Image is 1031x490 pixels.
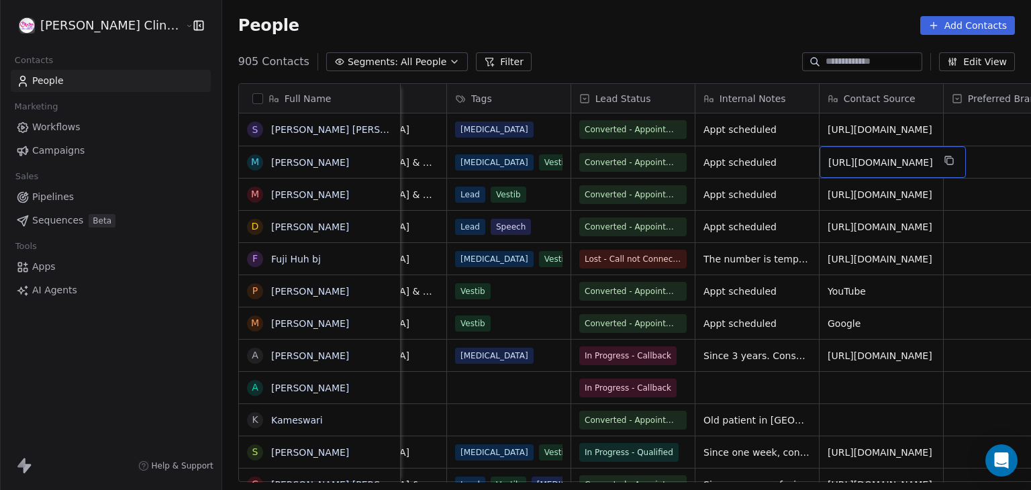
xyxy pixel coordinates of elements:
[271,318,349,329] a: [PERSON_NAME]
[585,123,681,136] span: Converted - Appointment
[939,52,1015,71] button: Edit View
[585,285,681,298] span: Converted - Appointment
[703,446,811,459] span: Since one week, consulted [MEDICAL_DATA] earlier, using medication too. They will call for [DATE]...
[138,460,213,471] a: Help & Support
[455,187,485,203] span: Lead
[32,190,74,204] span: Pipelines
[455,444,534,460] span: [MEDICAL_DATA]
[331,156,438,169] span: [MEDICAL_DATA] & Dizziness
[585,156,681,169] span: Converted - Appointment
[32,283,77,297] span: AI Agents
[11,116,211,138] a: Workflows
[703,252,811,266] span: The number is temporarily out-of-service.
[19,17,35,34] img: RASYA-Clinic%20Circle%20icon%20Transparent.png
[271,350,349,361] a: [PERSON_NAME]
[828,220,935,234] span: [URL][DOMAIN_NAME]
[703,156,811,169] span: Appt scheduled
[695,84,819,113] div: Internal Notes
[585,381,671,395] span: In Progress - Callback
[252,413,258,427] div: K
[152,460,213,471] span: Help & Support
[331,285,438,298] span: [MEDICAL_DATA] & Dizziness
[271,383,349,393] a: [PERSON_NAME]
[348,55,398,69] span: Segments:
[252,284,258,298] div: P
[703,285,811,298] span: Appt scheduled
[9,50,59,70] span: Contacts
[491,187,526,203] span: Vestib
[538,251,574,267] span: Vestib
[32,144,85,158] span: Campaigns
[238,54,309,70] span: 905 Contacts
[455,121,534,138] span: [MEDICAL_DATA]
[820,84,943,113] div: Contact Source
[828,285,935,298] span: YouTube
[595,92,651,105] span: Lead Status
[252,123,258,137] div: S
[331,349,438,362] span: [MEDICAL_DATA]
[271,222,349,232] a: [PERSON_NAME]
[455,348,534,364] span: [MEDICAL_DATA]
[703,220,811,234] span: Appt scheduled
[9,236,42,256] span: Tools
[828,317,935,330] span: Google
[455,219,485,235] span: Lead
[455,283,491,299] span: Vestib
[828,446,935,459] span: [URL][DOMAIN_NAME]
[251,187,259,201] div: M
[585,317,681,330] span: Converted - Appointment
[455,251,534,267] span: [MEDICAL_DATA]
[585,349,671,362] span: In Progress - Callback
[251,219,258,234] div: D
[239,84,400,113] div: Full Name
[455,315,491,332] span: Vestib
[538,154,574,170] span: Vestib
[985,444,1018,477] div: Open Intercom Messenger
[271,415,323,426] a: Kameswari
[11,70,211,92] a: People
[271,189,349,200] a: [PERSON_NAME]
[89,214,115,228] span: Beta
[9,97,64,117] span: Marketing
[585,220,681,234] span: Converted - Appointment
[252,381,258,395] div: A
[844,92,916,105] span: Contact Source
[703,123,811,136] span: Appt scheduled
[920,16,1015,35] button: Add Contacts
[251,316,259,330] div: M
[40,17,182,34] span: [PERSON_NAME] Clinic External
[491,219,531,235] span: Speech
[401,55,446,69] span: All People
[585,413,681,427] span: Converted - Appointment
[11,209,211,232] a: SequencesBeta
[252,348,258,362] div: A
[703,349,811,362] span: Since 3 years. Consulted earlier, but no solution. Using hearing aids for mild hearing and [MEDIC...
[571,84,695,113] div: Lead Status
[239,113,401,483] div: grid
[447,84,571,113] div: Tags
[271,157,349,168] a: [PERSON_NAME]
[16,14,175,37] button: [PERSON_NAME] Clinic External
[252,445,258,459] div: S
[9,166,44,187] span: Sales
[32,74,64,88] span: People
[271,286,349,297] a: [PERSON_NAME]
[703,188,811,201] span: Appt scheduled
[11,279,211,301] a: AI Agents
[828,123,935,136] span: [URL][DOMAIN_NAME]
[285,92,332,105] span: Full Name
[251,155,259,169] div: M
[538,444,574,460] span: Vestib
[271,479,430,490] a: [PERSON_NAME] [PERSON_NAME]
[271,124,430,135] a: [PERSON_NAME] [PERSON_NAME]
[471,92,492,105] span: Tags
[703,413,811,427] span: Old patient in [GEOGRAPHIC_DATA] clinic.
[271,254,321,264] a: Fuji Huh bj
[252,252,258,266] div: F
[585,252,681,266] span: Lost - Call not Connected
[32,260,56,274] span: Apps
[703,317,811,330] span: Appt scheduled
[828,349,935,362] span: [URL][DOMAIN_NAME]
[331,446,438,459] span: [MEDICAL_DATA]
[828,252,935,266] span: [URL][DOMAIN_NAME]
